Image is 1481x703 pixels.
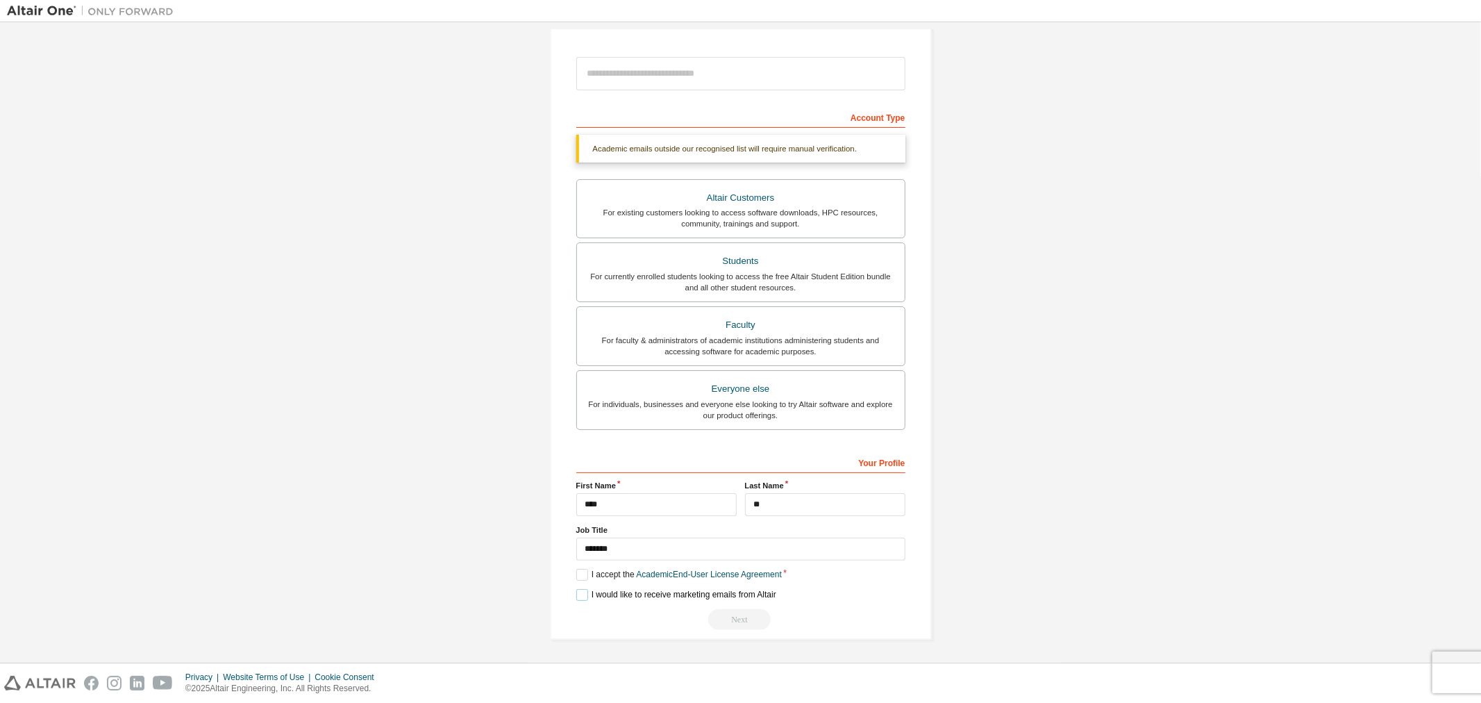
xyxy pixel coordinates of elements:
img: Altair One [7,4,181,18]
label: Job Title [576,524,905,536]
div: For currently enrolled students looking to access the free Altair Student Edition bundle and all ... [585,271,896,293]
div: Academic emails outside our recognised list will require manual verification. [576,135,905,163]
div: Faculty [585,315,896,335]
label: Last Name [745,480,905,491]
label: I would like to receive marketing emails from Altair [576,589,776,601]
div: For faculty & administrators of academic institutions administering students and accessing softwa... [585,335,896,357]
div: Privacy [185,672,223,683]
div: Account Type [576,106,905,128]
img: facebook.svg [84,676,99,690]
div: Everyone else [585,379,896,399]
img: instagram.svg [107,676,122,690]
div: Cookie Consent [315,672,382,683]
div: Students [585,251,896,271]
div: Your Profile [576,451,905,473]
div: Altair Customers [585,188,896,208]
a: Academic End-User License Agreement [637,570,782,579]
div: For existing customers looking to access software downloads, HPC resources, community, trainings ... [585,207,896,229]
img: altair_logo.svg [4,676,76,690]
p: © 2025 Altair Engineering, Inc. All Rights Reserved. [185,683,383,695]
label: I accept the [576,569,782,581]
div: For individuals, businesses and everyone else looking to try Altair software and explore our prod... [585,399,896,421]
div: Website Terms of Use [223,672,315,683]
img: linkedin.svg [130,676,144,690]
img: youtube.svg [153,676,173,690]
label: First Name [576,480,737,491]
div: Provide a valid email to continue [576,609,905,630]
